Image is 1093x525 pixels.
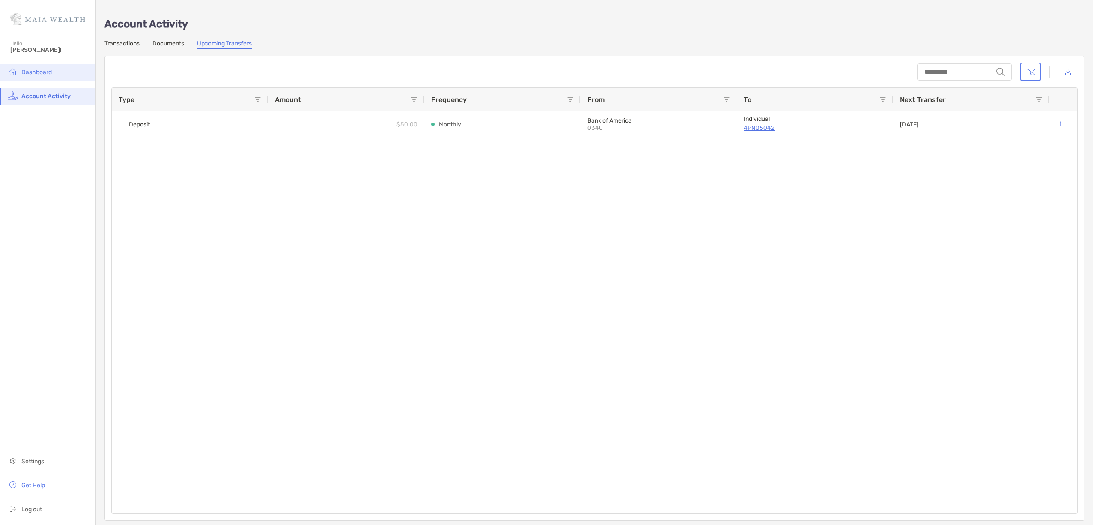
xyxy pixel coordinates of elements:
p: 0340 [587,124,647,132]
img: activity icon [8,90,18,101]
a: Upcoming Transfers [197,40,252,49]
a: Transactions [104,40,140,49]
span: Next Transfer [900,96,946,104]
span: Get Help [21,482,45,489]
span: Type [119,96,134,104]
p: Bank of America [587,117,730,124]
img: get-help icon [8,480,18,490]
p: [DATE] [900,119,919,130]
span: Frequency [431,96,467,104]
p: Monthly [439,119,461,130]
span: Account Activity [21,93,71,100]
p: Individual [744,115,886,123]
span: Amount [275,96,301,104]
a: Documents [152,40,184,49]
p: Account Activity [104,19,1084,30]
img: household icon [8,66,18,77]
span: From [587,96,605,104]
img: input icon [996,68,1005,76]
div: $50.00 [268,111,424,137]
img: Zoe Logo [10,3,85,34]
span: Log out [21,506,42,513]
span: Dashboard [21,69,52,76]
span: Settings [21,458,44,465]
a: 4PN05042 [744,123,886,133]
img: settings icon [8,456,18,466]
span: [PERSON_NAME]! [10,46,90,54]
img: logout icon [8,504,18,514]
button: Clear filters [1020,63,1041,81]
span: Deposit [129,117,150,132]
span: To [744,96,751,104]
